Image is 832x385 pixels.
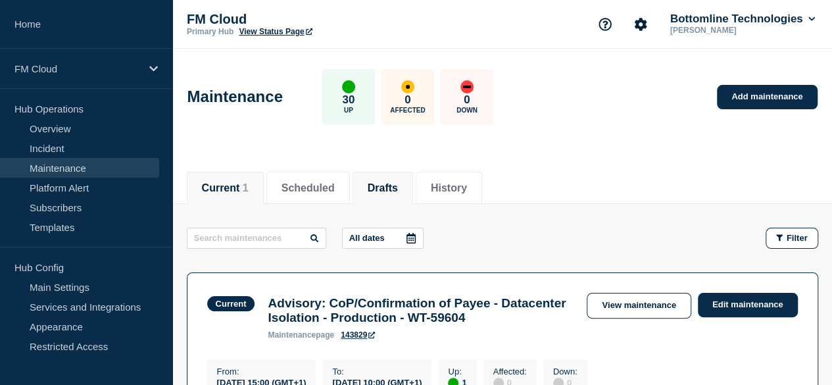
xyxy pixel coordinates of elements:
p: Up : [448,367,466,376]
div: affected [401,80,414,93]
div: down [460,80,474,93]
span: 1 [243,182,249,193]
button: History [431,182,467,194]
input: Search maintenances [187,228,326,249]
span: Filter [787,233,808,243]
p: FM Cloud [14,63,141,74]
span: maintenance [268,330,316,340]
p: 30 [342,93,355,107]
p: page [268,330,334,340]
p: From : [217,367,306,376]
button: Scheduled [281,182,335,194]
p: FM Cloud [187,12,450,27]
a: View Status Page [239,27,312,36]
p: All dates [349,233,385,243]
h1: Maintenance [187,88,283,106]
a: Edit maintenance [698,293,798,317]
button: All dates [342,228,424,249]
p: Primary Hub [187,27,233,36]
p: 0 [464,93,470,107]
h3: Advisory: CoP/Confirmation of Payee - Datacenter Isolation - Production - WT-59604 [268,296,574,325]
p: Affected : [493,367,527,376]
p: Up [344,107,353,114]
button: Current 1 [202,182,249,194]
a: View maintenance [587,293,691,319]
button: Support [591,11,619,38]
button: Filter [766,228,818,249]
p: Down [456,107,477,114]
a: Add maintenance [717,85,817,109]
p: Down : [553,367,577,376]
div: Current [216,299,247,309]
button: Bottomline Technologies [668,13,818,26]
p: To : [332,367,422,376]
p: 0 [404,93,410,107]
div: up [342,80,355,93]
p: [PERSON_NAME] [668,26,804,35]
p: Affected [390,107,425,114]
a: 143829 [341,330,375,340]
button: Account settings [627,11,654,38]
button: Drafts [368,182,398,194]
